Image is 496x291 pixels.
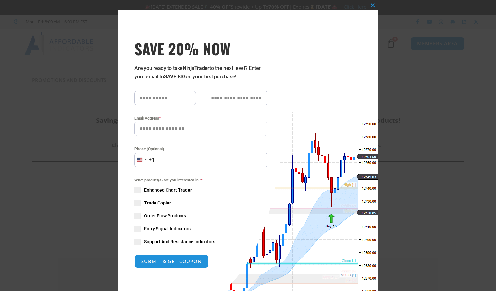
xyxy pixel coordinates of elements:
span: SAVE 20% NOW [134,40,267,58]
div: +1 [149,156,155,164]
label: Entry Signal Indicators [134,226,267,232]
label: Support And Resistance Indicators [134,239,267,245]
button: Selected country [134,153,155,167]
button: SUBMIT & GET COUPON [134,255,209,268]
label: Phone (Optional) [134,146,267,152]
span: Order Flow Products [144,213,186,219]
label: Trade Copier [134,200,267,206]
label: Enhanced Chart Trader [134,187,267,193]
strong: NinjaTrader [183,65,209,71]
label: Order Flow Products [134,213,267,219]
label: Email Address [134,115,267,122]
span: Entry Signal Indicators [144,226,191,232]
p: Are you ready to take to the next level? Enter your email to on your first purchase! [134,64,267,81]
span: What product(s) are you interested in? [134,177,267,183]
span: Trade Copier [144,200,171,206]
span: Enhanced Chart Trader [144,187,192,193]
span: Support And Resistance Indicators [144,239,215,245]
strong: SAVE BIG [164,74,186,80]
